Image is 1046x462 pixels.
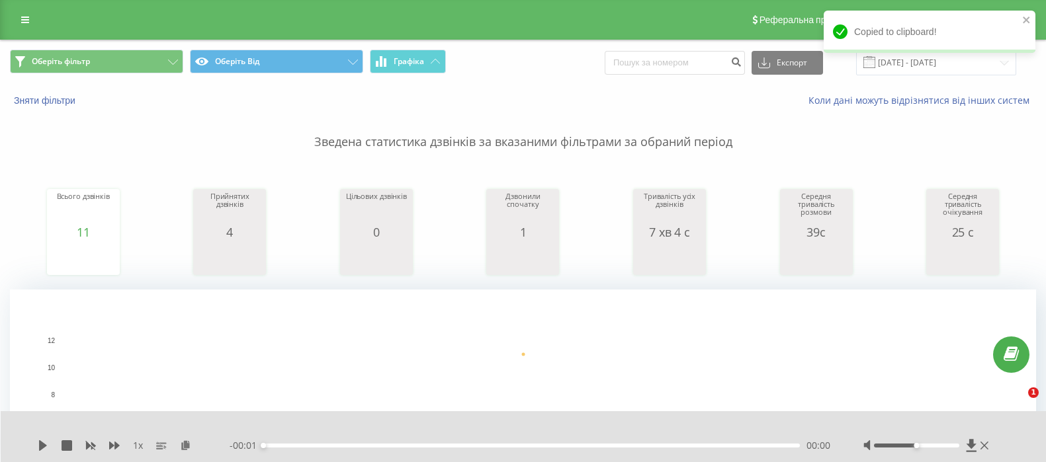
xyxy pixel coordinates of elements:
font: Коли дані можуть відрізнятися від інших систем [808,94,1029,106]
font: Реферальна програма [760,15,857,25]
div: Мітка доступності [261,443,266,448]
font: 7 хв 4 с [649,224,690,240]
font: Експорт [777,57,807,68]
button: Зняти фільтри [10,95,82,106]
font: Прийнятих дзвінків [210,191,249,209]
font: Графіка [394,56,424,67]
font: Зведена статистика дзвінків за вказаними фільтрами за обраний період [314,134,732,149]
font: Всього дзвінків [57,191,110,201]
font: 1 [520,224,527,240]
svg: Діаграма. [50,239,116,278]
input: Пошук за номером [605,51,745,75]
font: 11 [77,224,90,240]
button: Оберіть фільтр [10,50,183,73]
a: Коли дані можуть відрізнятися від інших систем [808,94,1036,106]
button: Оберіть Від [190,50,363,73]
font: Оберіть фільтр [32,56,90,67]
font: Зняти фільтри [14,95,75,106]
svg: Діаграма. [196,239,263,278]
svg: Діаграма. [930,239,996,278]
button: Експорт [752,51,823,75]
div: Мітка доступності [914,443,920,448]
svg: Діаграма. [343,239,410,278]
font: Тривалість усіх дзвінків [644,191,695,209]
text: 10 [48,364,56,371]
text: 8 [51,391,55,399]
button: close [1022,15,1031,27]
font: Середня тривалість розмови [798,191,834,217]
font: Дзвонили спочатку [505,191,540,209]
svg: Діаграма. [636,239,703,278]
font: Оберіть Від [215,56,259,67]
font: 25 с [952,224,974,240]
svg: Діаграма. [783,239,850,278]
font: Середня тривалість очікування [943,191,982,217]
font: 00:01 [233,439,257,451]
font: - [230,439,233,451]
svg: Діаграма. [490,239,556,278]
font: 39с [806,224,825,240]
font: 0 [373,224,380,240]
font: Цільових дзвінків [346,191,407,201]
font: 00:00 [806,439,830,451]
text: 12 [48,337,56,344]
font: 4 [226,224,233,240]
div: Copied to clipboard! [824,11,1035,53]
font: 1 [1031,388,1036,397]
font: х [138,439,143,451]
button: Графіка [370,50,446,73]
font: 1 [133,439,138,451]
iframe: Живий чат у інтеркомі [1001,387,1033,419]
